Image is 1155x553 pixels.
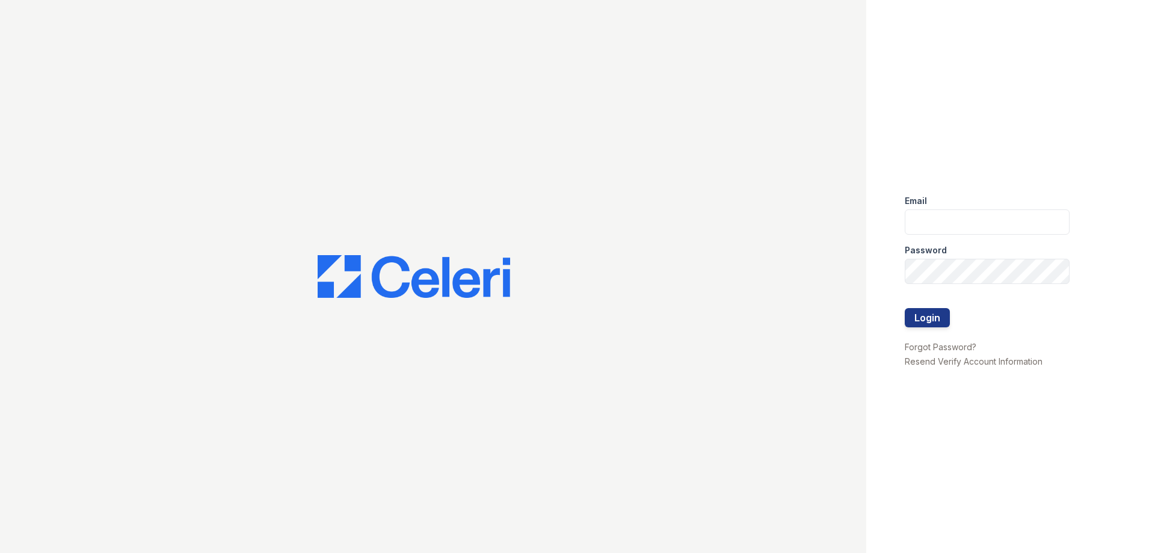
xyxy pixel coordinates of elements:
[905,342,976,352] a: Forgot Password?
[318,255,510,298] img: CE_Logo_Blue-a8612792a0a2168367f1c8372b55b34899dd931a85d93a1a3d3e32e68fde9ad4.png
[905,356,1043,366] a: Resend Verify Account Information
[905,308,950,327] button: Login
[905,195,927,207] label: Email
[905,244,947,256] label: Password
